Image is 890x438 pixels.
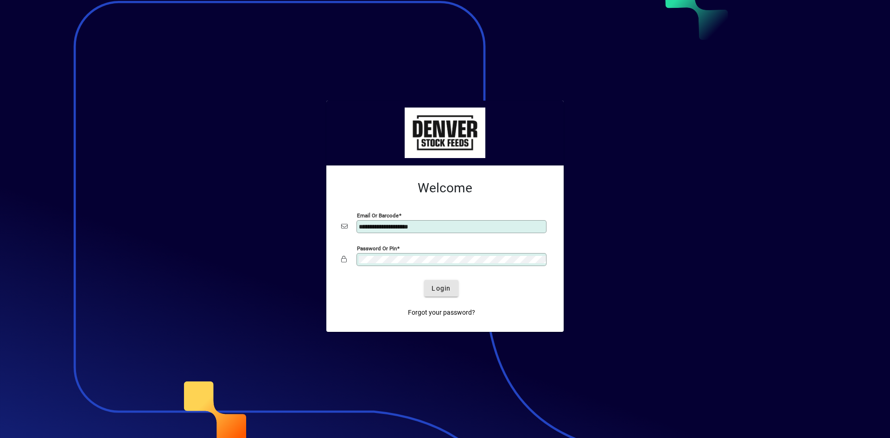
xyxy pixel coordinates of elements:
button: Login [424,280,458,297]
mat-label: Email or Barcode [357,212,399,219]
mat-label: Password or Pin [357,245,397,252]
span: Login [432,284,451,293]
a: Forgot your password? [404,304,479,321]
h2: Welcome [341,180,549,196]
span: Forgot your password? [408,308,475,317]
